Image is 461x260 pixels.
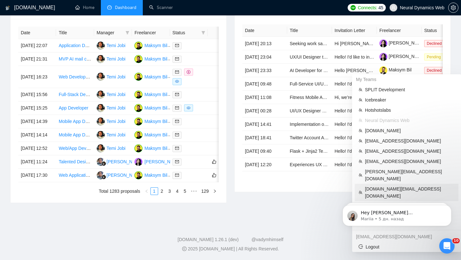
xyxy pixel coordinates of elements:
[365,185,455,199] span: [DOMAIN_NAME][EMAIL_ADDRESS][DOMAIN_NAME]
[290,54,387,60] a: UX/UI Designer to Redesign Mobile App Screens
[18,88,56,102] td: [DATE] 15:56
[175,106,179,110] span: mail
[448,3,458,13] button: setting
[359,129,362,133] span: team
[132,27,170,39] th: Freelancer
[242,37,287,50] td: [DATE] 20:13
[242,24,287,37] th: Date
[134,105,167,110] a: MBMaksym Bil
[56,88,94,102] td: Full-Stack Developer / Team Needed to Build AI-Powered Design Contest Platform
[211,187,219,195] li: Next Page
[97,105,125,110] a: TTemi Jobi
[107,145,125,152] div: Temi Jobi
[175,119,179,123] span: mail
[287,50,332,64] td: UX/UI Designer to Redesign Mobile App Screens
[365,107,455,114] span: Hotshotslabs
[287,37,332,50] td: Seeking work samples related to Custom Tool and Application Builders (Dashboard, Spreadsheet, Web)
[151,188,158,195] a: 1
[75,5,94,10] a: homeHome
[379,40,425,45] a: [PERSON_NAME]
[201,31,205,35] span: filter
[97,55,105,63] img: T
[424,68,447,73] a: Declined
[134,92,167,97] a: MBMaksym Bil
[287,131,332,144] td: Twitter Account Automation Script Developer
[97,131,105,139] img: T
[18,155,56,169] td: [DATE] 11:24
[99,187,140,195] li: Total 1283 proposals
[175,93,179,96] span: mail
[359,118,362,122] span: team
[59,146,189,151] a: Web/App Development for Sports Card Scraping and Comparison
[358,4,377,11] span: Connects:
[175,79,179,83] span: eye
[97,145,125,150] a: TTemi Jobi
[144,73,167,80] div: Maksym Bil
[59,43,182,48] a: Application Development for Malpractice Consulting Company
[213,189,217,193] span: right
[97,172,143,177] a: AS[PERSON_NAME]
[187,106,190,110] span: eye
[452,238,460,243] span: 10
[97,29,123,36] span: Manager
[144,118,167,125] div: Maksym Bil
[359,191,362,194] span: team
[56,102,94,115] td: App Developer
[56,169,94,182] td: Web Application Development for Our Company
[182,247,187,251] span: copyright
[134,171,142,179] img: MB
[365,86,455,93] span: SPLIT Development
[287,64,332,77] td: AI Developer for Sales Analysis Tool
[56,53,94,66] td: MVP AI mail categorization app
[97,158,105,166] img: AS
[143,187,150,195] button: left
[97,144,105,152] img: T
[18,115,56,128] td: [DATE] 14:39
[59,132,177,137] a: Mobile App Development for a Pet Care and Health Tracker
[391,5,396,10] span: user
[107,42,125,49] div: Temi Jobi
[134,73,142,81] img: MB
[134,159,181,164] a: KK[PERSON_NAME]
[379,53,387,61] img: c1wrproCOH-ByKW70fP-dyR8k5-J0NLHasQJFCvSRfoHOic3UMG-pD6EuZQq3S0jyz
[378,4,383,11] span: 45
[5,3,10,13] img: logo
[134,56,167,61] a: MBMaksym Bil
[439,238,455,254] iframe: Intercom live chat
[449,5,458,10] span: setting
[134,42,142,50] img: MB
[379,39,387,47] img: c1wrproCOH-ByKW70fP-dyR8k5-J0NLHasQJFCvSRfoHOic3UMG-pD6EuZQq3S0jyz
[174,188,181,195] a: 4
[107,104,125,111] div: Temi Jobi
[56,27,94,39] th: Title
[107,5,112,10] span: dashboard
[134,172,167,177] a: MBMaksym Bil
[365,96,455,103] span: Icebreaker
[287,158,332,171] td: Experiences UX designer AI travel website
[56,115,94,128] td: Mobile App Developer Needed for Youth Football Training Program
[359,159,362,163] span: team
[97,73,105,81] img: T
[18,142,56,155] td: [DATE] 12:52
[242,104,287,118] td: [DATE] 00:28
[242,77,287,91] td: [DATE] 09:48
[5,246,456,252] div: 2025 [DOMAIN_NAME] | All Rights Reserved.
[332,24,377,37] th: Invitation Letter
[166,187,174,195] li: 3
[189,187,199,195] li: Next 5 Pages
[242,91,287,104] td: [DATE] 11:08
[97,159,143,164] a: AS[PERSON_NAME]
[175,146,179,150] span: mail
[56,155,94,169] td: Talented Designer for Investment Application
[242,131,287,144] td: [DATE] 18:41
[97,171,105,179] img: AS
[97,56,125,61] a: TTemi Jobi
[101,175,106,179] img: gigradar-bm.png
[144,172,167,179] div: Maksym Bil
[134,158,142,166] img: KK
[175,57,179,61] span: mail
[144,145,167,152] div: Maksym Bil
[134,43,167,48] a: MBMaksym Bil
